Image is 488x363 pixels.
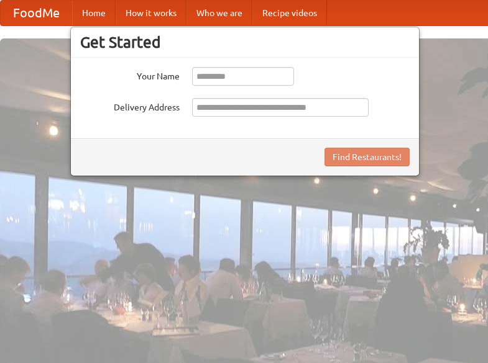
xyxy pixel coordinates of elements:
[80,33,410,52] h3: Get Started
[252,1,327,25] a: Recipe videos
[80,98,180,114] label: Delivery Address
[116,1,186,25] a: How it works
[325,148,410,166] button: Find Restaurants!
[1,1,72,25] a: FoodMe
[72,1,116,25] a: Home
[80,67,180,83] label: Your Name
[186,1,252,25] a: Who we are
